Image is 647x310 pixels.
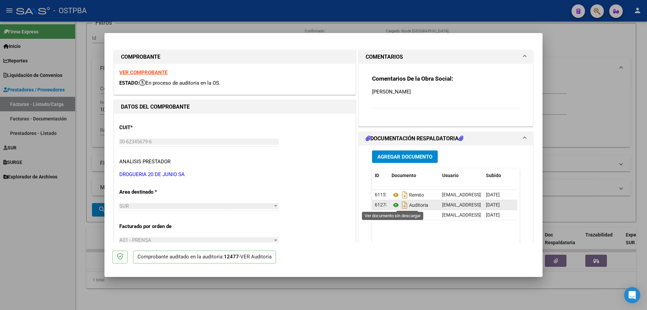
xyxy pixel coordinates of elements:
[139,80,220,86] span: En proceso de auditoría en la OS.
[119,124,189,132] p: CUIT
[372,168,389,183] datatable-header-cell: ID
[442,192,556,197] span: [EMAIL_ADDRESS][DOMAIN_NAME] - [PERSON_NAME]
[121,54,160,60] strong: COMPROBANTE
[240,253,272,261] div: VER Auditoría
[119,69,167,76] a: VER COMPROBANTE
[389,168,439,183] datatable-header-cell: Documento
[119,237,151,243] span: A01 - PRENSA
[392,173,416,178] span: Documento
[119,80,139,86] span: ESTADO:
[442,212,556,218] span: [EMAIL_ADDRESS][DOMAIN_NAME] - [PERSON_NAME]
[121,104,190,110] strong: DATOS DEL COMPROBANTE
[442,202,556,207] span: [EMAIL_ADDRESS][DOMAIN_NAME] - [PERSON_NAME]
[400,190,409,200] i: Descargar documento
[400,200,409,210] i: Descargar documento
[375,192,388,197] span: 61152
[483,168,517,183] datatable-header-cell: Subido
[375,173,379,178] span: ID
[392,192,424,198] span: Remito
[486,173,501,178] span: Subido
[224,254,239,260] strong: 12477
[392,202,428,208] span: Auditoria
[119,223,189,230] p: Facturado por orden de
[366,53,403,61] h1: COMENTARIOS
[400,210,409,221] i: Descargar documento
[377,154,432,160] span: Agregar Documento
[372,150,438,163] button: Agregar Documento
[517,168,551,183] datatable-header-cell: Acción
[486,192,500,197] span: [DATE]
[392,213,424,218] span: Receta
[486,202,500,207] span: [DATE]
[624,287,640,303] div: Open Intercom Messenger
[439,168,483,183] datatable-header-cell: Usuario
[366,135,463,143] h1: DOCUMENTACIÓN RESPALDATORIA
[119,158,171,166] div: ANALISIS PRESTADOR
[372,88,520,95] p: [PERSON_NAME]
[359,50,533,64] mat-expansion-panel-header: COMENTARIOS
[375,212,388,218] span: 61409
[359,64,533,126] div: COMENTARIOS
[119,203,129,209] span: SUR
[133,251,276,264] p: Comprobante auditado en la auditoría: -
[372,75,453,82] strong: Comentarios De la Obra Social:
[486,212,500,218] span: [DATE]
[359,132,533,145] mat-expansion-panel-header: DOCUMENTACIÓN RESPALDATORIA
[119,171,350,178] p: DROGUERIA 20 DE JUNIO SA
[119,188,189,196] p: Area destinado *
[359,145,533,285] div: DOCUMENTACIÓN RESPALDATORIA
[375,202,388,207] span: 61278
[442,173,459,178] span: Usuario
